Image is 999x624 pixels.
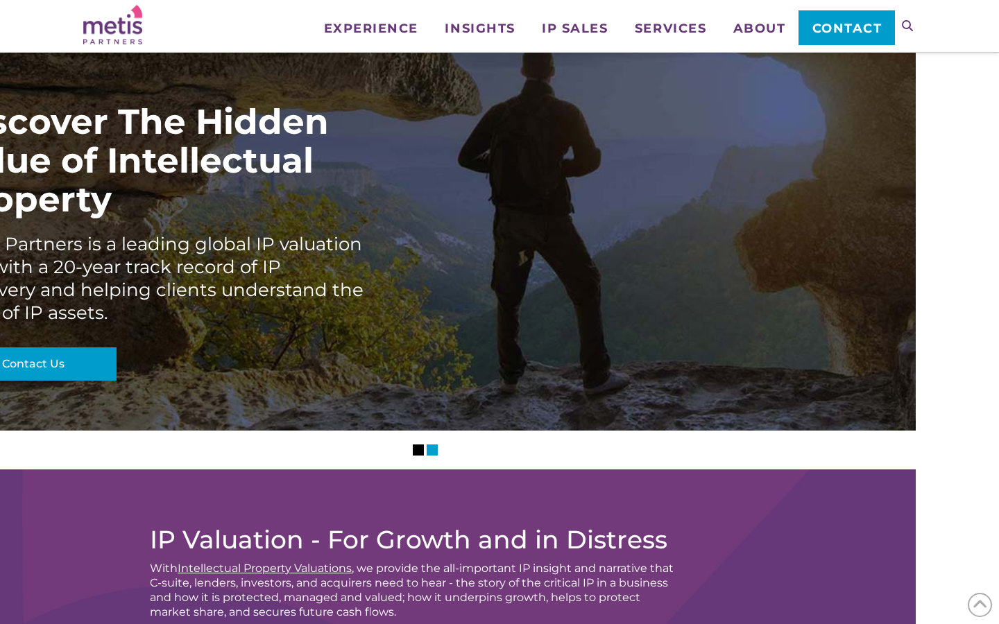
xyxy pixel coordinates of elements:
[83,5,142,44] img: Metis Partners
[413,444,424,456] li: Slider Page 1
[150,561,683,619] div: With , we provide the all-important IP insight and narrative that C-suite, lenders, investors, an...
[733,22,786,35] span: About
[799,10,895,45] a: Contact
[445,22,515,35] span: Insights
[178,562,352,575] a: Intellectual Property Valuations
[635,22,706,35] span: Services
[150,525,683,554] h2: IP Valuation - For Growth and in Distress
[324,22,418,35] span: Experience
[812,22,882,35] span: Contact
[968,593,992,617] span: Back to Top
[427,444,438,456] li: Slider Page 2
[542,22,608,35] span: IP Sales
